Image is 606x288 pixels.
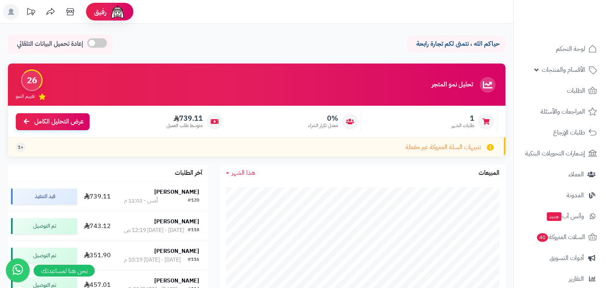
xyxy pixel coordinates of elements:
strong: [PERSON_NAME] [154,217,199,226]
a: المدونة [518,186,601,205]
span: أدوات التسويق [550,252,584,264]
span: طلبات الشهر [451,122,474,129]
span: طلبات الإرجاع [553,127,585,138]
strong: [PERSON_NAME] [154,188,199,196]
div: قيد التنفيذ [11,189,77,204]
a: وآتس آبجديد [518,207,601,226]
span: جديد [547,212,561,221]
span: التقارير [569,273,584,284]
span: عرض التحليل الكامل [34,117,84,126]
a: لوحة التحكم [518,39,601,58]
div: [DATE] - [DATE] 12:19 ص [124,226,184,234]
span: المراجعات والأسئلة [541,106,585,117]
span: الطلبات [567,85,585,96]
span: إشعارات التحويلات البنكية [525,148,585,159]
div: [DATE] - [DATE] 10:19 م [124,256,181,264]
span: رفيق [94,7,107,17]
div: تم التوصيل [11,218,77,234]
span: تنبيهات السلة المتروكة غير مفعلة [406,143,481,152]
span: لوحة التحكم [556,43,585,54]
div: أمس - 12:02 م [124,197,158,205]
a: هذا الشهر [226,168,255,178]
a: عرض التحليل الكامل [16,113,90,130]
span: متوسط طلب العميل [166,122,203,129]
span: إعادة تحميل البيانات التلقائي [17,39,83,49]
span: +1 [18,144,23,151]
span: الأقسام والمنتجات [542,64,585,75]
span: معدل تكرار الشراء [308,122,338,129]
a: السلات المتروكة40 [518,228,601,247]
a: الطلبات [518,81,601,100]
div: #120 [188,197,199,205]
td: 743.12 [80,211,114,241]
a: إشعارات التحويلات البنكية [518,144,601,163]
img: ai-face.png [110,4,125,20]
p: حياكم الله ، نتمنى لكم تجارة رابحة [413,39,499,49]
span: المدونة [567,190,584,201]
span: 1 [451,114,474,123]
td: 739.11 [80,182,114,211]
strong: [PERSON_NAME] [154,277,199,285]
span: وآتس آب [546,211,584,222]
a: تحديثات المنصة [21,4,41,22]
div: تم التوصيل [11,248,77,264]
span: هذا الشهر [232,168,255,178]
div: #116 [188,256,199,264]
div: #118 [188,226,199,234]
span: العملاء [569,169,584,180]
span: 40 [537,233,548,242]
a: العملاء [518,165,601,184]
span: تقييم النمو [16,93,35,100]
strong: [PERSON_NAME] [154,247,199,255]
a: المراجعات والأسئلة [518,102,601,121]
span: 0% [308,114,338,123]
span: السلات المتروكة [536,232,585,243]
a: طلبات الإرجاع [518,123,601,142]
h3: آخر الطلبات [175,170,202,177]
a: أدوات التسويق [518,249,601,267]
h3: تحليل نمو المتجر [432,81,473,88]
span: 739.11 [166,114,203,123]
td: 351.90 [80,241,114,270]
h3: المبيعات [479,170,499,177]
